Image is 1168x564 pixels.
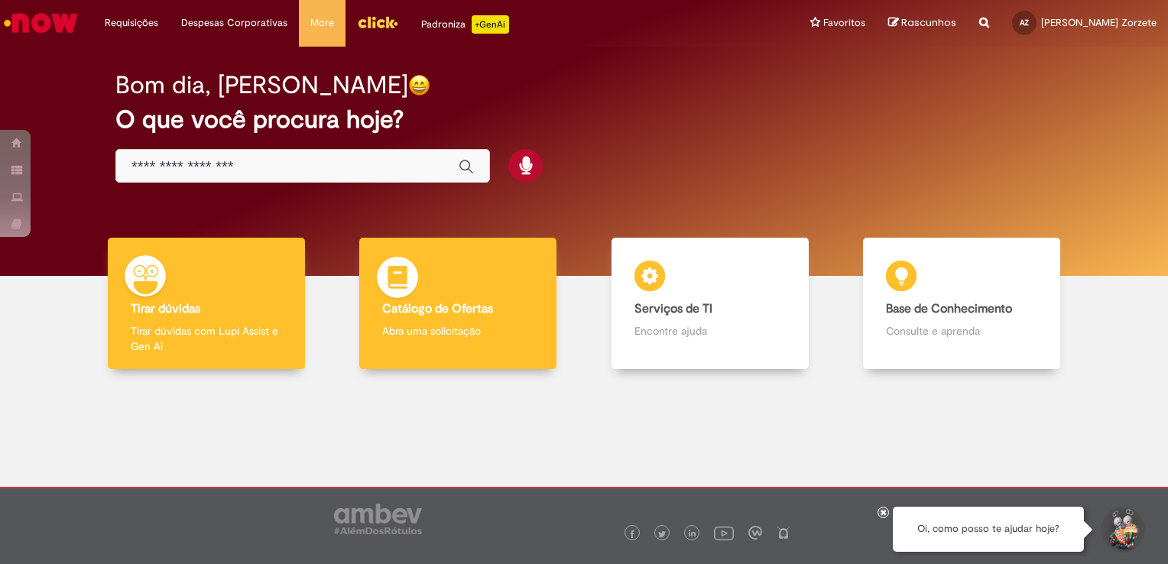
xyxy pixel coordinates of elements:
[115,72,408,99] h2: Bom dia, [PERSON_NAME]
[901,15,956,30] span: Rascunhos
[886,323,1037,339] p: Consulte e aprenda
[80,238,333,370] a: Tirar dúvidas Tirar dúvidas com Lupi Assist e Gen Ai
[714,523,734,543] img: logo_footer_youtube.png
[382,323,534,339] p: Abra uma solicitação
[893,507,1084,552] div: Oi, como posso te ajudar hoje?
[105,15,158,31] span: Requisições
[310,15,334,31] span: More
[886,301,1012,316] b: Base de Conhecimento
[628,530,636,538] img: logo_footer_facebook.png
[1099,507,1145,553] button: Iniciar Conversa de Suporte
[181,15,287,31] span: Despesas Corporativas
[421,15,509,34] div: Padroniza
[777,526,790,540] img: logo_footer_naosei.png
[689,530,696,539] img: logo_footer_linkedin.png
[408,74,430,96] img: happy-face.png
[131,301,200,316] b: Tirar dúvidas
[584,238,836,370] a: Serviços de TI Encontre ajuda
[334,504,422,534] img: logo_footer_ambev_rotulo_gray.png
[634,301,712,316] b: Serviços de TI
[1041,16,1157,29] span: [PERSON_NAME] Zorzete
[658,530,666,538] img: logo_footer_twitter.png
[357,11,398,34] img: click_logo_yellow_360x200.png
[382,301,493,316] b: Catálogo de Ofertas
[131,323,282,354] p: Tirar dúvidas com Lupi Assist e Gen Ai
[823,15,865,31] span: Favoritos
[634,323,786,339] p: Encontre ajuda
[888,16,956,31] a: Rascunhos
[748,526,762,540] img: logo_footer_workplace.png
[836,238,1089,370] a: Base de Conhecimento Consulte e aprenda
[1020,18,1029,28] span: AZ
[115,106,1053,133] h2: O que você procura hoje?
[333,238,585,370] a: Catálogo de Ofertas Abra uma solicitação
[2,8,80,38] img: ServiceNow
[472,15,509,34] p: +GenAi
